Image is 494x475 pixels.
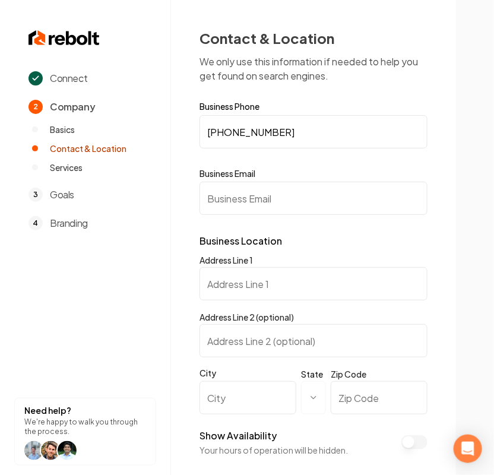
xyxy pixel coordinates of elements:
[24,405,71,416] strong: Need help?
[50,100,95,114] span: Company
[50,71,87,85] span: Connect
[199,312,294,322] label: Address Line 2 (optional)
[454,435,482,463] div: Open Intercom Messenger
[28,100,43,114] span: 2
[199,267,427,300] input: Address Line 1
[50,161,83,173] span: Services
[199,367,296,379] label: City
[199,28,427,47] h2: Contact & Location
[41,441,60,460] img: help icon Will
[28,188,43,202] span: 3
[199,167,427,179] label: Business Email
[50,188,74,202] span: Goals
[199,102,427,110] label: Business Phone
[199,55,427,83] p: We only use this information if needed to help you get found on search engines.
[199,255,253,265] label: Address Line 1
[331,369,366,379] label: Zip Code
[199,234,427,248] p: Business Location
[199,381,296,414] input: City
[50,216,88,230] span: Branding
[301,369,323,379] label: State
[24,441,43,460] img: help icon Will
[199,182,427,215] input: Business Email
[14,398,156,465] button: Need help?We're happy to walk you through the process.help icon Willhelp icon Willhelp icon arwin
[199,444,348,456] p: Your hours of operation will be hidden.
[199,324,427,357] input: Address Line 2 (optional)
[28,216,43,230] span: 4
[199,429,277,442] label: Show Availability
[24,417,146,436] p: We're happy to walk you through the process.
[50,142,126,154] span: Contact & Location
[50,123,75,135] span: Basics
[331,381,427,414] input: Zip Code
[28,28,100,47] img: Rebolt Logo
[58,441,77,460] img: help icon arwin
